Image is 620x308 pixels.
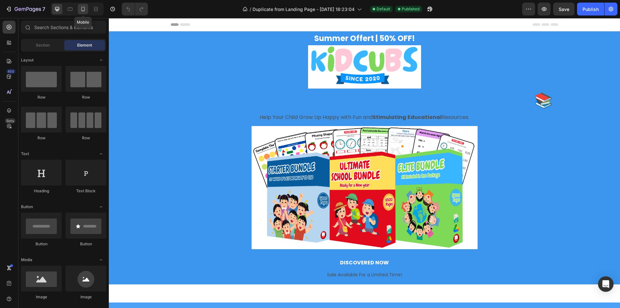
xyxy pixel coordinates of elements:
div: Image [66,294,106,300]
span: Button [21,204,33,210]
button: Publish [577,3,604,16]
div: Beta [5,118,15,123]
div: 450 [6,69,15,74]
span: Toggle open [96,255,106,265]
div: Undo/Redo [122,3,148,16]
span: Layout [21,57,34,63]
p: Help Your Child Grow Up Happy with Fun and Resources. [63,95,449,104]
strong: Stimulating [264,95,297,103]
h2: Create Special Memories One Activity At a Time 📚 [62,72,449,93]
span: Media [21,257,32,263]
span: Toggle open [96,149,106,159]
p: Sale Available For a Limited Time! [63,253,449,261]
span: Text [21,151,29,157]
div: Row [21,94,62,100]
div: Button [66,241,106,247]
div: Row [66,94,106,100]
a: DISCOVERED NOW [223,238,288,252]
div: Text Block [66,188,106,194]
div: Open Intercom Messenger [598,276,614,292]
span: Save [559,6,569,12]
p: 7 [42,5,45,13]
p: DISCOVERED NOW [231,240,280,250]
span: Default [377,6,390,12]
span: Toggle open [96,55,106,65]
span: Published [402,6,419,12]
span: Duplicate from Landing Page - [DATE] 18:23:04 [253,6,355,13]
button: Save [553,3,574,16]
span: Section [36,42,50,48]
div: Button [21,241,62,247]
span: / [250,6,251,13]
iframe: Design area [109,18,620,308]
div: Image [21,294,62,300]
div: Row [66,135,106,141]
img: gempages_545426133710013345-b1208e8b-5c81-44ff-ae5f-03ec1eb5d872.png [199,27,312,70]
div: Publish [583,6,599,13]
img: gempages_545426133710013345-d6ed696c-f3a3-4dc4-88cb-8a5a970ff6c9.png [143,108,369,231]
input: Search Sections & Elements [21,21,106,34]
div: Heading [21,188,62,194]
div: Row [21,135,62,141]
strong: Educational [299,95,333,103]
span: Toggle open [96,202,106,212]
span: Element [77,42,92,48]
button: 7 [3,3,48,16]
